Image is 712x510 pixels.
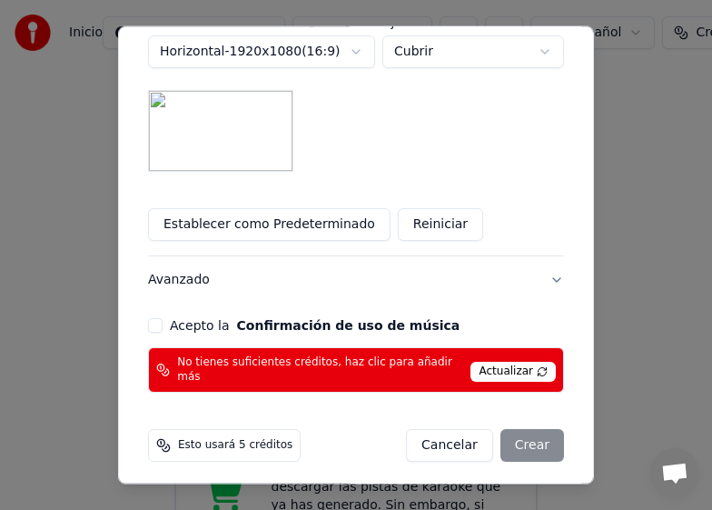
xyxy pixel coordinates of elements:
[148,208,391,241] button: Establecer como Predeterminado
[470,361,556,381] span: Actualizar
[237,319,460,332] button: Acepto la
[382,15,564,28] label: Ajustar
[170,319,460,332] label: Acepto la
[177,355,463,385] span: No tienes suficientes créditos, haz clic para añadir más
[148,256,564,304] button: Avanzado
[178,438,292,453] span: Esto usará 5 créditos
[406,429,493,462] button: Cancelar
[398,208,483,241] button: Reiniciar
[148,15,375,28] label: Resolución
